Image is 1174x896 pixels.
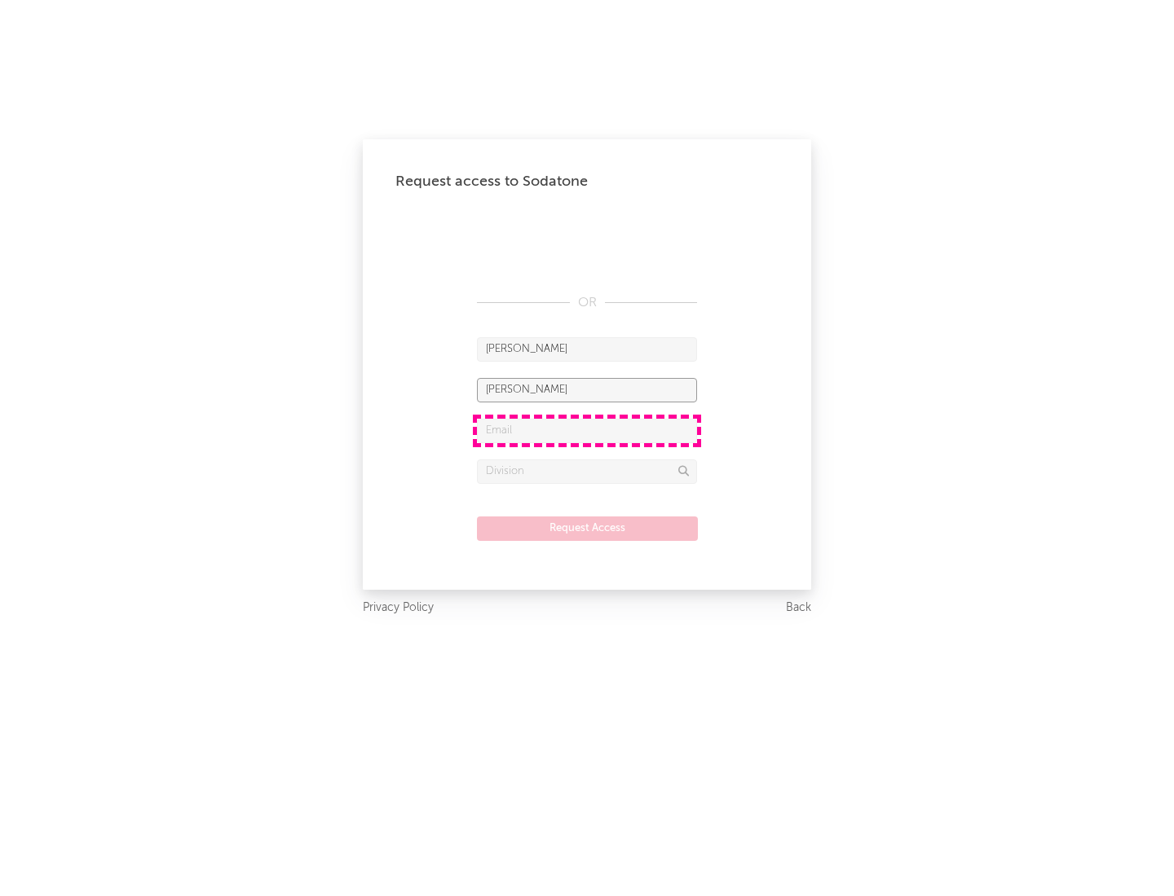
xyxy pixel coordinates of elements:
[477,337,697,362] input: First Name
[363,598,434,618] a: Privacy Policy
[786,598,811,618] a: Back
[395,172,779,191] div: Request access to Sodatone
[477,419,697,443] input: Email
[477,459,697,484] input: Division
[477,293,697,313] div: OR
[477,378,697,402] input: Last Name
[477,516,698,541] button: Request Access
